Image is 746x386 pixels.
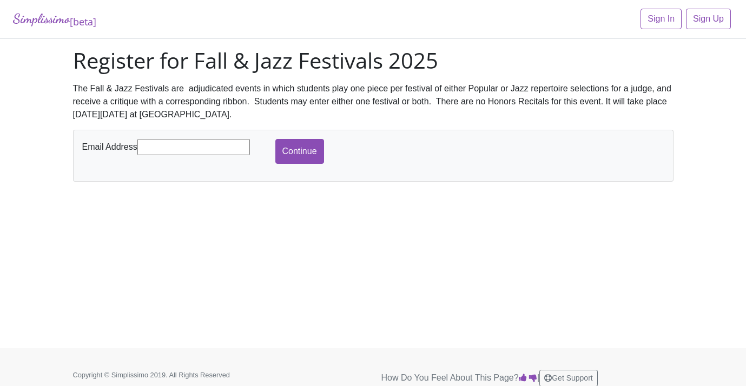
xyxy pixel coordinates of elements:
[73,48,674,74] h1: Register for Fall & Jazz Festivals 2025
[641,9,682,29] a: Sign In
[275,139,324,164] input: Continue
[73,82,674,121] div: The Fall & Jazz Festivals are adjudicated events in which students play one piece per festival of...
[73,370,262,380] p: Copyright © Simplissimo 2019. All Rights Reserved
[686,9,731,29] a: Sign Up
[13,9,96,30] a: Simplissimo[beta]
[80,139,275,155] div: Email Address
[70,15,96,28] sub: [beta]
